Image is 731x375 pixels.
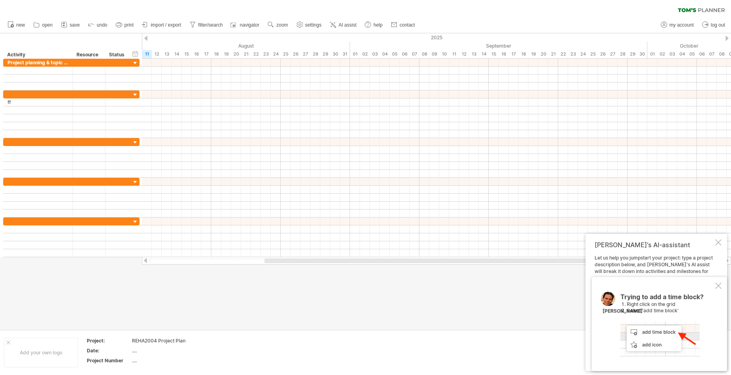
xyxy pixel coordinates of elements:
div: Friday, 22 August 2025 [251,50,261,58]
div: Saturday, 4 October 2025 [677,50,687,58]
span: zoom [276,22,288,28]
div: Thursday, 18 September 2025 [519,50,528,58]
div: ff [8,98,69,106]
span: AI assist [339,22,356,28]
div: Monday, 18 August 2025 [211,50,221,58]
div: [PERSON_NAME]'s AI-assistant [595,241,714,249]
div: Date: [87,347,130,354]
div: Sunday, 31 August 2025 [340,50,350,58]
div: Monday, 15 September 2025 [489,50,499,58]
div: Saturday, 20 September 2025 [538,50,548,58]
a: undo [86,20,110,30]
a: import / export [140,20,184,30]
div: Wednesday, 27 August 2025 [300,50,310,58]
a: print [114,20,136,30]
div: Sunday, 21 September 2025 [548,50,558,58]
span: save [70,22,80,28]
div: .... [132,357,199,364]
div: Saturday, 16 August 2025 [191,50,201,58]
div: Tuesday, 26 August 2025 [291,50,300,58]
span: my account [670,22,694,28]
span: import / export [151,22,181,28]
div: Friday, 19 September 2025 [528,50,538,58]
div: Saturday, 13 September 2025 [469,50,479,58]
div: Sunday, 28 September 2025 [618,50,628,58]
a: contact [389,20,417,30]
div: Friday, 12 September 2025 [459,50,469,58]
div: Wednesday, 3 September 2025 [370,50,380,58]
div: Wednesday, 17 September 2025 [509,50,519,58]
span: settings [305,22,321,28]
div: REHA2004 Project Plan [132,337,199,344]
div: Saturday, 27 September 2025 [608,50,618,58]
a: new [6,20,27,30]
div: Monday, 22 September 2025 [558,50,568,58]
div: Monday, 25 August 2025 [281,50,291,58]
a: settings [295,20,324,30]
div: [PERSON_NAME] [603,308,643,315]
div: Friday, 15 August 2025 [182,50,191,58]
li: Right click on the grid [627,301,714,308]
a: AI assist [328,20,359,30]
div: Project Number [87,357,130,364]
div: Saturday, 30 August 2025 [330,50,340,58]
div: Friday, 5 September 2025 [390,50,400,58]
a: filter/search [188,20,225,30]
div: Wednesday, 20 August 2025 [231,50,241,58]
li: Select 'add time block' [627,308,714,314]
div: Tuesday, 2 September 2025 [360,50,370,58]
div: Thursday, 4 September 2025 [380,50,390,58]
div: Thursday, 25 September 2025 [588,50,598,58]
div: Saturday, 23 August 2025 [261,50,271,58]
div: Sunday, 7 September 2025 [410,50,419,58]
div: Monday, 11 August 2025 [142,50,152,58]
div: Add your own logo [4,338,78,367]
div: Thursday, 28 August 2025 [310,50,320,58]
div: Status [109,51,126,59]
div: Tuesday, 7 October 2025 [707,50,717,58]
div: Tuesday, 12 August 2025 [152,50,162,58]
div: Friday, 26 September 2025 [598,50,608,58]
div: Wednesday, 13 August 2025 [162,50,172,58]
span: print [124,22,134,28]
div: .... [132,347,199,354]
span: navigator [240,22,259,28]
a: help [363,20,385,30]
div: Wednesday, 8 October 2025 [717,50,727,58]
span: Trying to add a time block? [620,293,704,305]
div: Project: [87,337,130,344]
div: Friday, 3 October 2025 [667,50,677,58]
div: Tuesday, 9 September 2025 [429,50,439,58]
div: Thursday, 11 September 2025 [449,50,459,58]
div: August 2025 [43,42,350,50]
div: Monday, 29 September 2025 [628,50,637,58]
div: Monday, 6 October 2025 [697,50,707,58]
span: log out [711,22,725,28]
span: help [373,22,383,28]
span: contact [400,22,415,28]
a: log out [700,20,727,30]
div: Sunday, 24 August 2025 [271,50,281,58]
a: save [59,20,82,30]
div: Wednesday, 1 October 2025 [647,50,657,58]
a: open [31,20,55,30]
div: Wednesday, 10 September 2025 [439,50,449,58]
div: Wednesday, 24 September 2025 [578,50,588,58]
div: Sunday, 17 August 2025 [201,50,211,58]
a: my account [659,20,696,30]
div: Thursday, 2 October 2025 [657,50,667,58]
div: Tuesday, 19 August 2025 [221,50,231,58]
div: Activity [7,51,68,59]
div: Saturday, 6 September 2025 [400,50,410,58]
div: Let us help you jumpstart your project: type a project description below, and [PERSON_NAME]'s AI ... [595,255,714,364]
span: open [42,22,53,28]
span: new [16,22,25,28]
div: Project planning & topic selection [8,59,69,66]
a: navigator [229,20,262,30]
div: September 2025 [350,42,647,50]
div: Friday, 29 August 2025 [320,50,330,58]
span: filter/search [198,22,223,28]
div: Resource [77,51,101,59]
div: Tuesday, 23 September 2025 [568,50,578,58]
div: Tuesday, 30 September 2025 [637,50,647,58]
